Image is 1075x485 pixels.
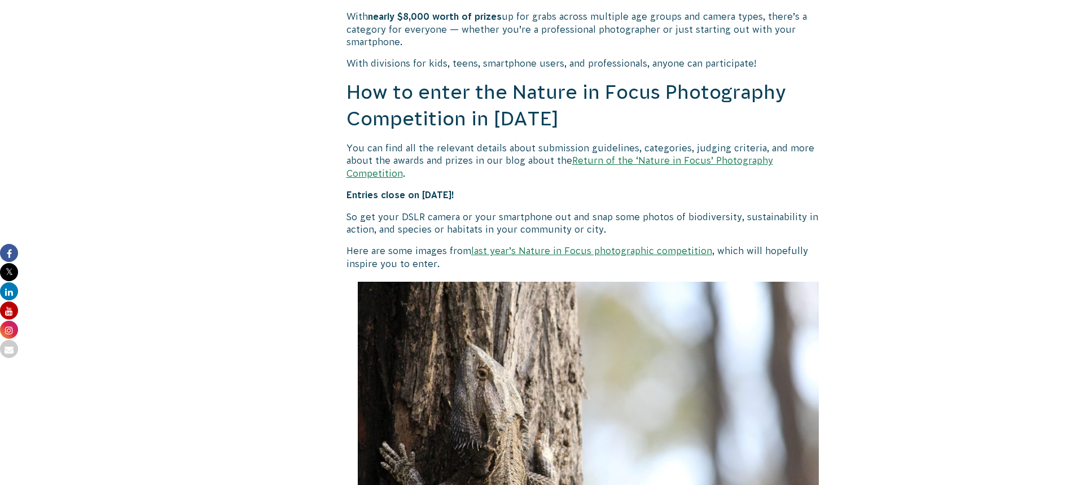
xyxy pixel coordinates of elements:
[346,155,773,178] a: Return of the ‘Nature in Focus’ Photography Competition
[346,244,831,270] p: Here are some images from , which will hopefully inspire you to enter.
[346,57,831,69] p: With divisions for kids, teens, smartphone users, and professionals, anyone can participate!
[471,246,712,256] a: last year’s Nature in Focus photographic competition
[368,11,502,21] strong: nearly $8,000 worth of prizes
[346,142,831,180] p: You can find all the relevant details about submission guidelines, categories, judging criteria, ...
[346,10,831,48] p: With up for grabs across multiple age groups and camera types, there’s a category for everyone — ...
[346,211,831,236] p: So get your DSLR camera or your smartphone out and snap some photos of biodiversity, sustainabili...
[346,79,831,133] h2: How to enter the Nature in Focus Photography Competition in [DATE]
[346,190,454,200] strong: Entries close on [DATE]!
